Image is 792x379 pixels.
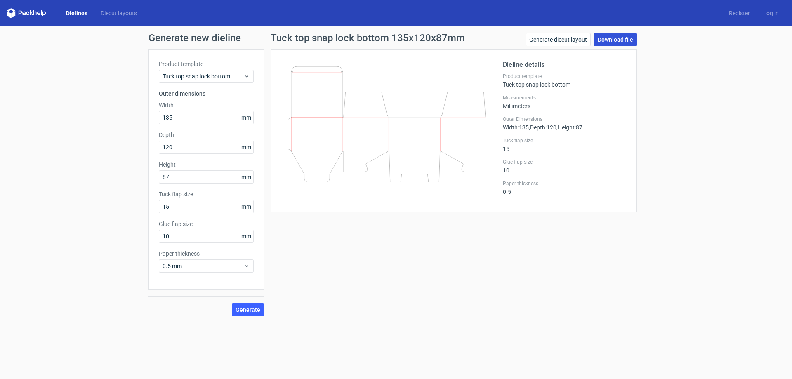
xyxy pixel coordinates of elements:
[236,307,260,313] span: Generate
[159,101,254,109] label: Width
[159,220,254,228] label: Glue flap size
[503,180,627,195] div: 0.5
[503,94,627,101] label: Measurements
[159,89,254,98] h3: Outer dimensions
[503,159,627,165] label: Glue flap size
[594,33,637,46] a: Download file
[159,250,254,258] label: Paper thickness
[529,124,556,131] span: , Depth : 120
[503,180,627,187] label: Paper thickness
[503,116,627,122] label: Outer Dimensions
[159,131,254,139] label: Depth
[239,230,253,242] span: mm
[94,9,144,17] a: Diecut layouts
[503,124,529,131] span: Width : 135
[159,190,254,198] label: Tuck flap size
[503,137,627,144] label: Tuck flap size
[271,33,465,43] h1: Tuck top snap lock bottom 135x120x87mm
[239,200,253,213] span: mm
[232,303,264,316] button: Generate
[503,159,627,174] div: 10
[556,124,582,131] span: , Height : 87
[239,171,253,183] span: mm
[163,262,244,270] span: 0.5 mm
[59,9,94,17] a: Dielines
[503,137,627,152] div: 15
[163,72,244,80] span: Tuck top snap lock bottom
[503,73,627,88] div: Tuck top snap lock bottom
[503,60,627,70] h2: Dieline details
[239,111,253,124] span: mm
[159,160,254,169] label: Height
[526,33,591,46] a: Generate diecut layout
[148,33,643,43] h1: Generate new dieline
[159,60,254,68] label: Product template
[239,141,253,153] span: mm
[757,9,785,17] a: Log in
[503,94,627,109] div: Millimeters
[722,9,757,17] a: Register
[503,73,627,80] label: Product template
